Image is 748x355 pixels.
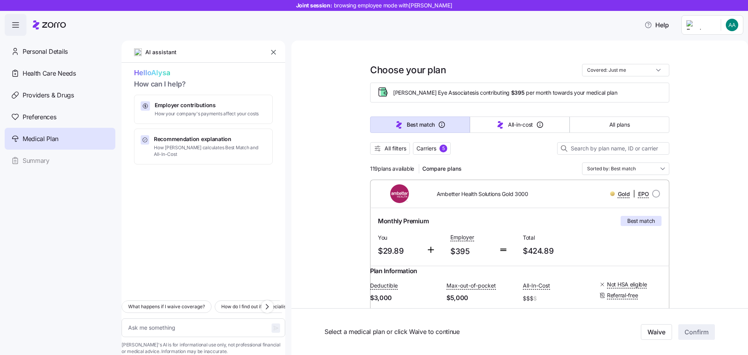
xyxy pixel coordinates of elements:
span: Providers & Drugs [23,90,74,100]
h1: Choose your plan [370,64,446,76]
span: What happens if I waive coverage? [128,303,205,311]
span: Recommendation explanation [154,135,266,143]
span: $5,000 [446,293,517,303]
img: Ambetter [376,184,424,203]
span: All-In-Cost [523,282,550,290]
button: Waive [641,324,672,340]
span: All plans [609,121,630,129]
span: browsing employee mode with [PERSON_NAME] [334,2,452,9]
span: Confirm [684,327,709,337]
span: Help [644,20,669,30]
span: $$$ [523,293,593,304]
img: ai-icon.png [134,48,142,56]
span: Referral-free [607,291,638,299]
span: Best match [407,121,435,129]
span: AI assistant [145,48,177,57]
span: Preferences [23,112,56,122]
span: How can I help? [134,79,273,90]
span: $29.89 [378,245,420,258]
span: Deductible [370,282,398,290]
span: Compare plans [422,165,462,173]
span: Health Care Needs [23,69,76,78]
input: Search by plan name, ID or carrier [557,142,669,155]
span: How do I find out if a specialist is in-network? [221,303,320,311]
span: Total [523,234,589,242]
span: Gold [618,190,630,198]
span: All filters [385,145,406,152]
button: Confirm [678,324,715,340]
span: Hello Alysa [134,67,273,79]
a: Preferences [5,106,115,128]
span: Monthly Premium [378,216,429,226]
a: Personal Details [5,41,115,62]
span: Personal Details [23,47,68,57]
span: Employer [450,233,474,241]
span: Joint session: [296,2,452,9]
span: Medical Plan [23,134,58,144]
span: Best match [627,217,655,225]
span: Waive [647,327,665,337]
button: Compare plans [419,162,465,175]
span: How [PERSON_NAME] calculates Best Match and All-In-Cost [154,145,266,158]
span: Max-out-of-pocket [446,282,496,290]
button: All filters [370,142,410,155]
span: Select a medical plan or click Waive to continue [325,327,583,337]
span: Carriers [416,145,436,152]
img: Employer logo [686,20,714,30]
span: You [378,234,420,242]
span: Not HSA eligible [607,281,647,288]
span: 119 plans available [370,165,414,173]
a: Health Care Needs [5,62,115,84]
span: Employer contributions [155,101,259,109]
button: How do I find out if a specialist is in-network? [215,300,327,313]
span: Plan Information [370,266,417,276]
button: Help [638,17,675,33]
span: Ambetter Health Solutions Gold 3000 [437,190,528,198]
span: $395 [511,89,525,97]
img: ff1fb8dad8c8b6f179c3506ce29d828c [726,19,738,31]
span: $ [533,295,537,302]
a: Medical Plan [5,128,115,150]
span: EPO [638,190,649,198]
span: $395 [450,245,492,258]
div: | [610,189,649,199]
span: How your company's payments affect your costs [155,111,259,117]
span: $3,000 [370,293,440,303]
span: [PERSON_NAME]'s AI is for informational use only, not professional financial or medical advice. I... [122,342,285,355]
span: [PERSON_NAME] Eye Associates is contributing per month towards your medical plan [393,89,617,97]
div: 5 [439,145,447,152]
input: Order by dropdown [582,162,669,175]
button: What happens if I waive coverage? [122,300,212,313]
span: All-in-cost [508,121,533,129]
span: $424.89 [523,245,589,258]
a: Providers & Drugs [5,84,115,106]
button: Carriers5 [413,142,451,155]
